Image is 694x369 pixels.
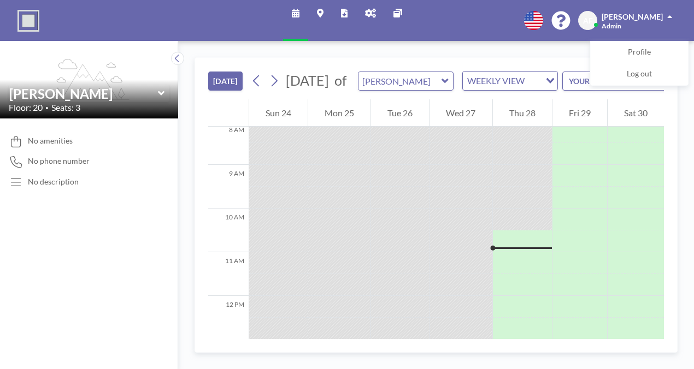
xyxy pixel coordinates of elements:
div: Sat 30 [608,99,664,127]
div: 10 AM [208,209,249,252]
a: Profile [591,41,688,63]
div: 12 PM [208,296,249,340]
span: Log out [627,69,652,80]
button: YOUR RESERVATIONS [562,72,672,91]
span: [PERSON_NAME] [602,12,663,21]
div: Fri 29 [552,99,607,127]
span: No phone number [28,156,90,166]
input: Search for option [528,74,539,88]
div: Thu 28 [493,99,552,127]
div: Mon 25 [308,99,370,127]
div: Search for option [463,72,557,90]
div: Tue 26 [371,99,429,127]
span: No amenities [28,136,73,146]
div: 11 AM [208,252,249,296]
input: Hopper [358,72,442,90]
a: Log out [591,63,688,85]
span: Seats: 3 [51,102,80,113]
span: Floor: 20 [9,102,43,113]
input: Hopper [9,86,158,102]
span: of [334,72,346,89]
div: 8 AM [208,121,249,165]
span: AF [583,16,593,26]
span: [DATE] [286,72,329,88]
div: Wed 27 [430,99,492,127]
span: Profile [628,47,651,58]
span: Admin [602,22,621,30]
div: Sun 24 [249,99,308,127]
button: [DATE] [208,72,243,91]
div: No description [28,177,79,187]
span: • [45,104,49,111]
span: WEEKLY VIEW [465,74,527,88]
div: 9 AM [208,165,249,209]
img: organization-logo [17,10,39,32]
